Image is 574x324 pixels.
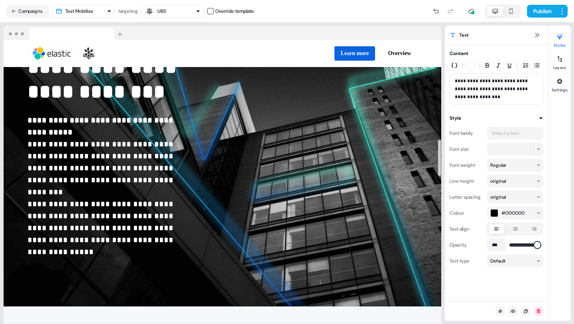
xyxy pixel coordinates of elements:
[450,207,484,219] div: Colour
[118,7,138,15] div: targeting
[501,209,525,217] span: #000000
[487,207,543,219] button: #000000
[450,159,484,172] div: Font weight
[459,31,468,39] span: Text
[527,5,556,18] button: Publish
[65,7,93,15] div: Test Mobilise
[450,175,484,188] div: Line height
[450,191,484,203] div: Letter spacing
[157,7,166,15] div: UBS
[490,193,506,201] div: original
[490,177,506,185] div: original
[487,127,543,140] button: Select a font
[490,129,521,137] div: Select a font
[334,46,375,61] button: Learn more
[6,5,49,18] button: Campaigns
[450,49,468,57] div: Content
[450,223,484,235] div: Text align
[548,75,571,93] button: Settings
[450,114,461,122] div: Style
[490,257,505,265] div: Default
[450,143,484,156] div: Font size
[141,5,204,18] button: UBS
[490,161,506,169] div: Regular
[381,46,417,61] button: Overview
[450,255,484,267] div: Text type
[450,127,484,140] div: Font family
[450,239,484,251] div: Opacity
[4,26,126,40] img: Browser topbar
[226,46,417,61] div: Learn moreOverview
[215,7,254,15] div: Override template
[548,30,571,48] button: Styles
[450,114,543,122] button: Style
[548,53,571,70] button: Layers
